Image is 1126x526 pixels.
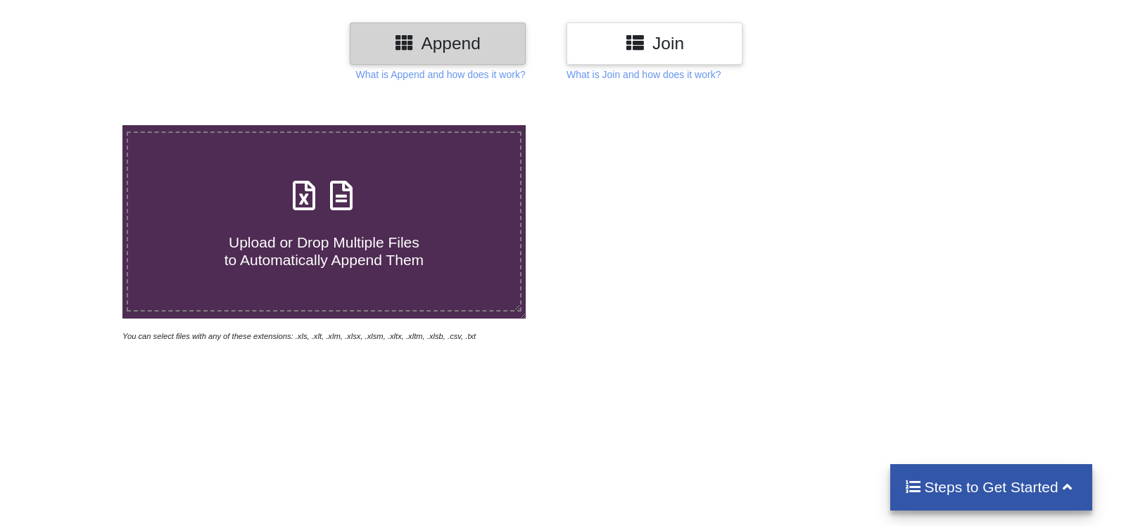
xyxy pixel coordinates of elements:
[122,332,476,340] i: You can select files with any of these extensions: .xls, .xlt, .xlm, .xlsx, .xlsm, .xltx, .xltm, ...
[224,234,424,268] span: Upload or Drop Multiple Files to Automatically Append Them
[360,33,515,53] h3: Append
[904,478,1078,496] h4: Steps to Get Started
[577,33,732,53] h3: Join
[355,68,525,82] p: What is Append and how does it work?
[567,68,721,82] p: What is Join and how does it work?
